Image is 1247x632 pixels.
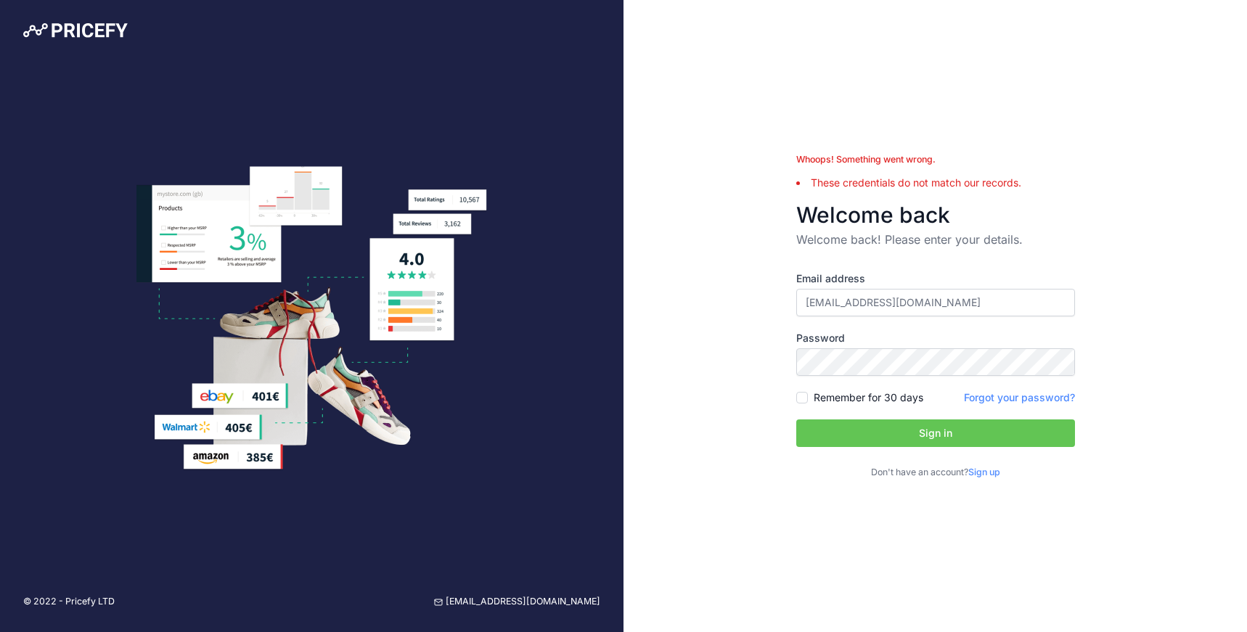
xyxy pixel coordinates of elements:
input: Enter your email [796,289,1075,316]
img: Pricefy [23,23,128,38]
a: [EMAIL_ADDRESS][DOMAIN_NAME] [434,595,600,609]
p: Don't have an account? [796,466,1075,480]
p: © 2022 - Pricefy LTD [23,595,115,609]
label: Email address [796,271,1075,286]
p: Welcome back! Please enter your details. [796,231,1075,248]
label: Password [796,331,1075,345]
li: These credentials do not match our records. [796,176,1075,190]
button: Sign in [796,419,1075,447]
a: Forgot your password? [964,391,1075,403]
label: Remember for 30 days [814,390,923,405]
h3: Welcome back [796,202,1075,228]
div: Whoops! Something went wrong. [796,153,1075,167]
a: Sign up [968,467,1000,477]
